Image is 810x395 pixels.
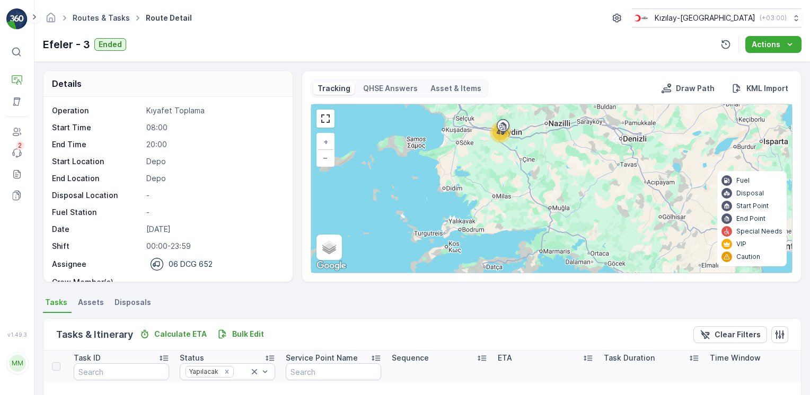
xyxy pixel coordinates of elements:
input: Search [74,363,169,380]
p: Assignee [52,259,86,270]
p: Depo [146,156,281,167]
p: 08:00 [146,122,281,133]
p: End Location [52,173,142,184]
p: Crew Member(s) [52,277,142,288]
p: 00:00-23:59 [146,241,281,252]
p: Start Point [736,202,769,210]
p: End Time [52,139,142,150]
p: Efeler - 3 [43,37,90,52]
span: Tasks [45,297,67,308]
p: Asset & Items [430,83,481,94]
div: 0 [311,104,792,273]
a: 2 [6,142,28,164]
p: Start Time [52,122,142,133]
p: - [146,207,281,218]
p: Disposal Location [52,190,142,201]
div: 43 [490,122,511,143]
p: Tracking [318,83,350,94]
span: Disposals [115,297,151,308]
a: Layers [318,236,341,259]
span: + [323,137,328,146]
button: Ended [94,38,126,51]
button: Bulk Edit [213,328,268,340]
p: Disposal [736,189,764,197]
p: Time Window [710,353,761,363]
span: v 1.49.3 [6,331,28,338]
p: Task ID [74,353,101,363]
p: Calculate ETA [154,329,207,339]
p: 2 [18,141,22,150]
p: Tasks & Itinerary [56,327,133,342]
p: Status [180,353,204,363]
div: Yapılacak [186,366,220,376]
a: Open this area in Google Maps (opens a new window) [314,259,349,273]
p: Operation [52,105,142,116]
a: Zoom Out [318,150,333,166]
p: Task Duration [604,353,655,363]
p: Service Point Name [286,353,358,363]
p: - [146,277,281,288]
p: Date [52,224,142,235]
input: Search [286,363,381,380]
p: Clear Filters [715,329,761,340]
a: View Fullscreen [318,111,333,127]
p: 20:00 [146,139,281,150]
button: Actions [745,36,802,53]
img: Google [314,259,349,273]
button: Draw Path [657,82,719,95]
p: QHSE Answers [363,83,418,94]
span: Route Detail [144,13,194,23]
button: KML Import [727,82,793,95]
a: Routes & Tasks [73,13,130,22]
div: MM [9,355,26,372]
p: Depo [146,173,281,184]
p: Sequence [392,353,429,363]
button: Calculate ETA [135,328,211,340]
img: logo [6,8,28,30]
p: Fuel Station [52,207,142,218]
p: Kıyafet Toplama [146,105,281,116]
span: Assets [78,297,104,308]
p: ( +03:00 ) [760,14,787,22]
button: MM [6,340,28,387]
p: Draw Path [676,83,715,94]
img: k%C4%B1z%C4%B1lay_D5CCths.png [632,12,650,24]
p: Fuel [736,176,750,185]
p: Ended [99,39,122,50]
p: Actions [752,39,780,50]
p: Special Needs [736,227,782,236]
p: Kızılay-[GEOGRAPHIC_DATA] [655,13,755,23]
p: Bulk Edit [232,329,264,339]
div: Remove Yapılacak [221,367,233,376]
p: 06 DCG 652 [169,259,213,270]
a: Homepage [45,16,57,25]
p: ETA [498,353,512,363]
p: End Point [736,214,765,223]
p: Shift [52,241,142,252]
button: Kızılay-[GEOGRAPHIC_DATA](+03:00) [632,8,802,28]
p: [DATE] [146,224,281,235]
span: − [323,153,328,162]
p: Caution [736,253,760,261]
p: Details [52,77,82,90]
p: VIP [736,240,746,248]
a: Zoom In [318,134,333,150]
p: - [146,190,281,201]
button: Clear Filters [693,326,767,343]
p: Start Location [52,156,142,167]
p: KML Import [746,83,788,94]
